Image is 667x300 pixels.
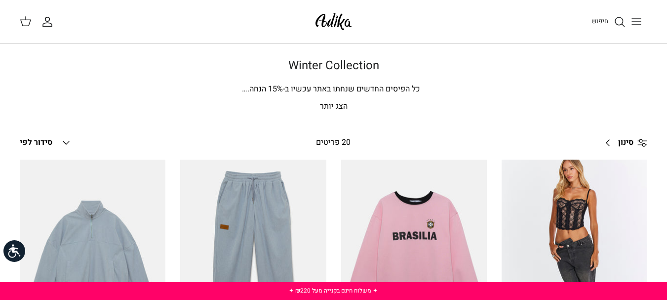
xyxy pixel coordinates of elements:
[591,16,608,26] span: חיפוש
[242,83,283,95] span: % הנחה.
[626,11,647,33] button: Toggle menu
[591,16,626,28] a: חיפוש
[283,83,420,95] span: כל הפיסים החדשים שנחתו באתר עכשיו ב-
[20,132,72,154] button: סידור לפי
[20,59,647,73] h1: Winter Collection
[618,136,633,149] span: סינון
[20,100,647,113] p: הצג יותר
[257,136,410,149] div: 20 פריטים
[268,83,277,95] span: 15
[598,131,647,155] a: סינון
[289,286,378,295] a: ✦ משלוח חינם בקנייה מעל ₪220 ✦
[313,10,354,33] img: Adika IL
[20,136,52,148] span: סידור לפי
[41,16,57,28] a: החשבון שלי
